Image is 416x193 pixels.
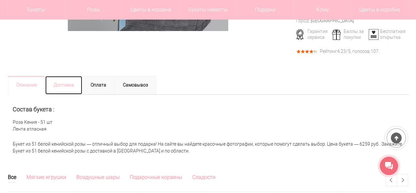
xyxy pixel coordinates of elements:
a: Мягкие игрушки [26,174,66,182]
a: Next [397,174,408,186]
a: Самовывоз [114,76,156,95]
a: Previous [386,174,397,186]
div: Букет из 51 белой кенийской розы — отличный выбор для подарка! На сайте вы найдете красочные фото... [8,137,408,158]
a: Доставка [45,76,82,95]
a: Подарочные корзины [130,174,182,182]
div: Город: [296,17,310,24]
div: Роза Кения - 51 шт Лента атласная [8,95,408,138]
a: Воздушные шары [76,174,120,182]
a: Оплата [82,76,115,95]
span: 107 [371,49,379,54]
div: Рейтинг /5, голосов: . [320,50,379,53]
div: Баллы за покупки [330,28,367,40]
div: Гарантия сервиса [294,28,331,40]
div: [GEOGRAPHIC_DATA] [311,17,354,24]
h2: Состав букета : [13,106,403,113]
a: Описание [8,76,45,95]
a: Все [8,174,16,183]
div: Бесплатная открытка [366,28,404,40]
a: Сладости [192,174,215,182]
span: 4.23 [337,49,346,54]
